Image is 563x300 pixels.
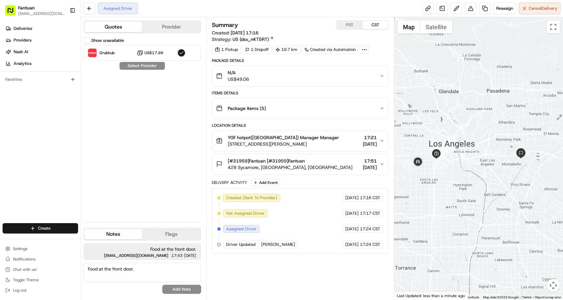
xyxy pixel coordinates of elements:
button: Quotes [84,22,142,32]
img: Asif Zaman Khan [6,94,17,105]
span: Knowledge Base [13,145,50,151]
span: 8月15日 [57,101,73,106]
span: Food at the front door. [89,246,196,252]
button: Reassign [493,3,516,14]
button: Fantuan [18,5,35,11]
button: Toggle Theme [3,275,78,284]
button: Notifications [3,255,78,264]
button: [#31959]Fantuan [#31959]Fantuan428 Sycamore, [GEOGRAPHIC_DATA], [GEOGRAPHIC_DATA]17:51[DATE] [212,154,388,174]
div: 19.7 km [273,45,300,54]
span: [#31959]Fantuan [#31959]Fantuan [228,158,305,164]
a: US (dss_nKT5RT) [233,36,274,42]
button: Chat with us! [3,265,78,274]
span: Cancel Delivery [529,6,557,11]
span: 17:21 [363,134,377,141]
span: 17:17 CST [360,210,380,216]
div: Strategy: [212,36,274,42]
span: Package Items ( 5 ) [228,105,266,112]
span: Grubhub [99,50,115,55]
span: Create [38,225,51,231]
button: CancelDelivery [519,3,560,14]
button: PST [337,21,362,29]
div: 📗 [6,146,12,151]
div: Favorites [3,74,78,85]
img: Google [396,291,417,300]
a: Terms [522,295,531,299]
span: [DATE] [363,164,377,171]
span: • [54,101,56,106]
a: Powered byPylon [46,161,78,166]
button: CST [362,21,388,29]
span: Analytics [14,61,31,66]
button: Provider [142,22,200,32]
span: [DATE] [345,226,359,232]
span: Driver Updated [226,242,256,247]
span: Not Assigned Driver [226,210,265,216]
span: US$17.99 [144,50,163,55]
div: Past conversations [6,84,43,90]
span: [STREET_ADDRESS][PERSON_NAME] [228,141,339,147]
span: 428 Sycamore, [GEOGRAPHIC_DATA], [GEOGRAPHIC_DATA] [228,164,352,171]
span: 17:24 CST [360,226,380,232]
button: Show satellite imagery [420,20,452,33]
a: Nash AI [3,47,81,57]
span: Reassign [496,6,513,11]
button: Notes [84,229,142,239]
div: 💻 [55,146,60,151]
h3: Summary [212,22,238,28]
div: Created via Automation [302,45,359,54]
span: 8月14日 [57,118,73,123]
button: US$17.99 [137,50,163,56]
span: [DATE] [345,210,359,216]
span: [DATE] [363,141,377,147]
span: YGF hotpot([GEOGRAPHIC_DATA]) Manager Manager [228,134,339,141]
button: [EMAIL_ADDRESS][DOMAIN_NAME] [18,11,64,16]
div: Start new chat [29,62,106,68]
span: [PERSON_NAME] [20,118,52,123]
span: • [54,118,56,123]
span: 17:24 CST [360,242,380,247]
span: US$49.06 [228,76,249,82]
span: [DATE] [345,195,359,201]
button: Fantuan[EMAIL_ADDRESS][DOMAIN_NAME] [3,3,67,18]
div: 1 Dropoff [242,45,271,54]
a: 📗Knowledge Base [4,142,52,154]
span: Settings [13,246,28,251]
span: Assigned Driver [226,226,257,232]
img: 1736555255976-a54dd68f-1ca7-489b-9aae-adbdc363a1c4 [6,62,18,74]
span: Chat with us! [13,267,37,272]
span: [EMAIL_ADDRESS][DOMAIN_NAME] [104,254,168,258]
div: Last Updated: less than a minute ago [394,292,468,300]
button: Map camera controls [547,279,560,292]
span: Pylon [64,161,78,166]
img: Asif Zaman Khan [6,112,17,122]
span: Providers [14,37,31,43]
button: Settings [3,244,78,253]
label: Show unavailable [91,38,124,43]
button: Toggle fullscreen view [547,20,560,33]
span: Deliveries [14,26,32,31]
button: N/AUS$49.06 [212,66,388,86]
a: Open this area in Google Maps (opens a new window) [396,291,417,300]
p: Welcome 👋 [6,26,118,36]
img: 4281594248423_2fcf9dad9f2a874258b8_72.png [14,62,25,74]
span: US (dss_nKT5RT) [233,36,269,42]
button: Add Event [251,179,280,186]
div: We're available if you need us! [29,68,89,74]
button: Log out [3,286,78,295]
span: [DATE] 17:16 [231,30,259,36]
span: 17:16 CST [360,195,380,201]
span: Toggle Theme [13,277,39,282]
span: [PERSON_NAME] [261,242,295,247]
span: Log out [13,288,26,293]
a: 💻API Documentation [52,142,107,154]
a: Providers [3,35,81,45]
button: Start new chat [110,64,118,72]
div: Items Details [212,90,389,96]
span: Notifications [13,257,36,262]
button: Flags [142,229,200,239]
span: Created (Sent To Provider) [226,195,277,201]
div: Location Details [212,123,389,128]
span: 17:51 [363,158,377,164]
